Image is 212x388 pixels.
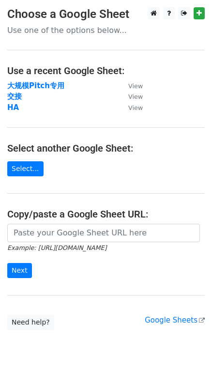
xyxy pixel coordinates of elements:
a: 大规模Pitch专用 [7,81,64,90]
a: 交接 [7,92,22,101]
a: View [119,92,143,101]
small: Example: [URL][DOMAIN_NAME] [7,244,106,251]
input: Paste your Google Sheet URL here [7,224,200,242]
p: Use one of the options below... [7,25,205,35]
small: View [128,104,143,111]
a: Select... [7,161,44,176]
h4: Select another Google Sheet: [7,142,205,154]
a: View [119,103,143,112]
a: View [119,81,143,90]
a: HA [7,103,19,112]
iframe: Chat Widget [164,341,212,388]
h4: Copy/paste a Google Sheet URL: [7,208,205,220]
h3: Choose a Google Sheet [7,7,205,21]
small: View [128,82,143,90]
input: Next [7,263,32,278]
h4: Use a recent Google Sheet: [7,65,205,77]
small: View [128,93,143,100]
a: Google Sheets [145,316,205,325]
a: Need help? [7,315,54,330]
